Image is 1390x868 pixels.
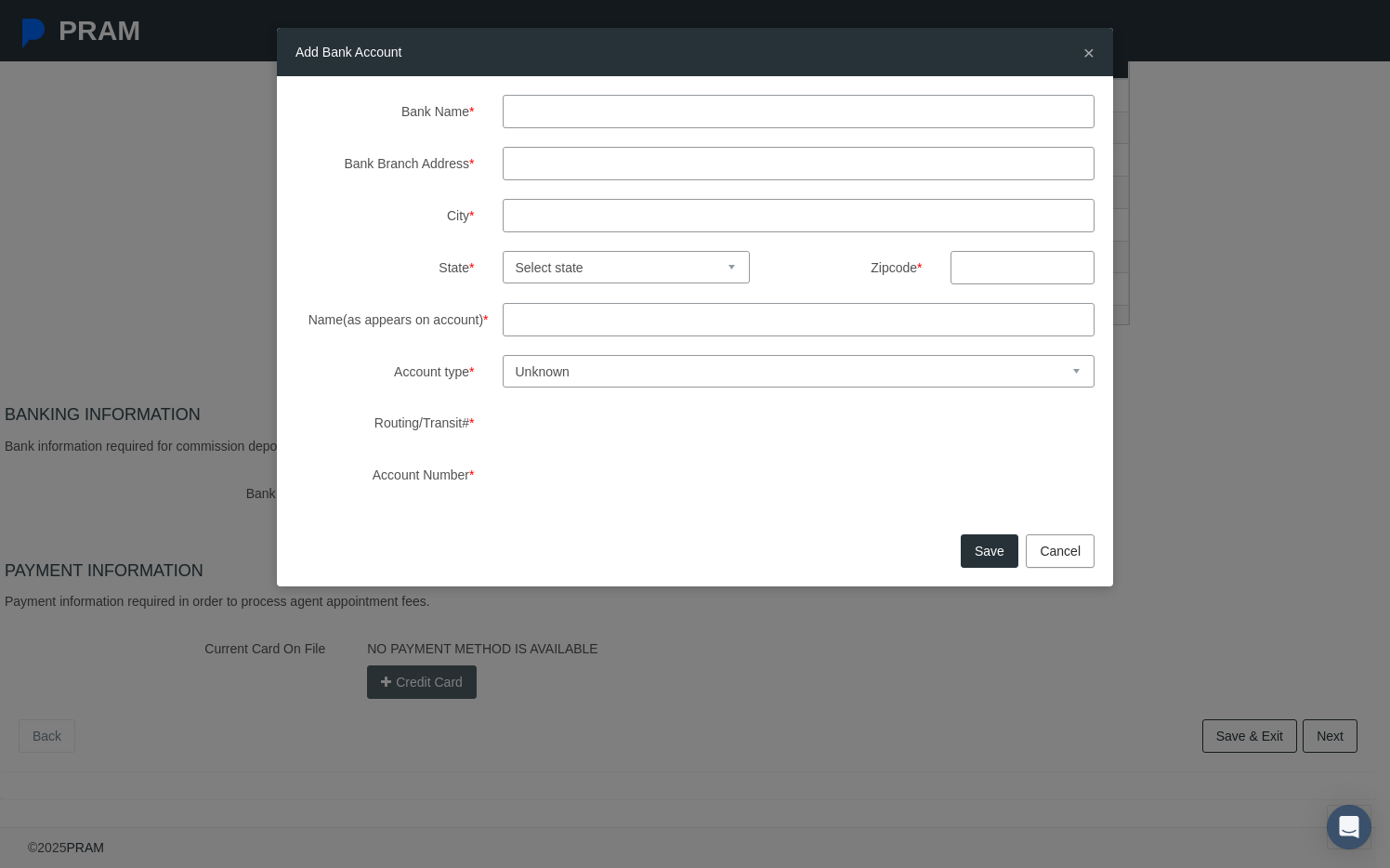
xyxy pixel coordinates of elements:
[1083,43,1095,62] button: Close
[282,147,489,180] label: Bank Branch Address
[282,406,489,440] label: Routing/Transit#
[282,355,489,388] label: Account type
[282,251,489,284] label: State
[778,251,936,283] label: Zipcode
[295,42,401,62] h5: Add Bank Account
[282,303,489,336] label: Name(as appears on account)
[961,534,1018,568] button: Save
[282,95,489,128] label: Bank Name
[1327,805,1371,849] div: Open Intercom Messenger
[1026,534,1095,568] button: Cancel
[1083,42,1095,63] span: ×
[282,199,489,232] label: City
[282,458,489,492] label: Account Number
